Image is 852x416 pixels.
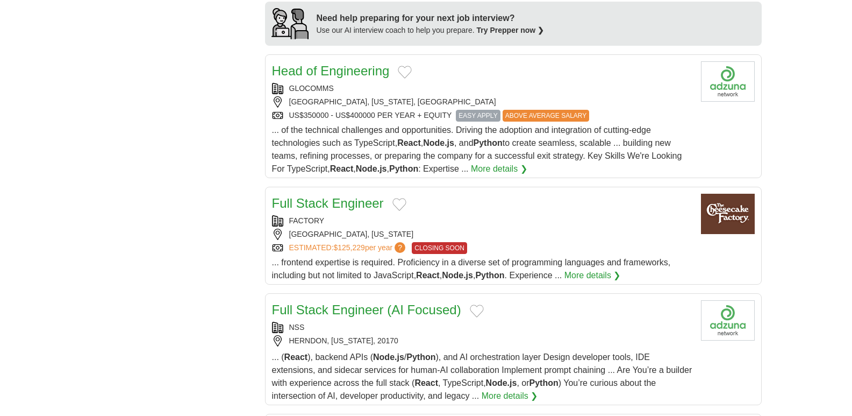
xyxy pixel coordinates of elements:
div: Use our AI interview coach to help you prepare. [317,25,545,36]
span: ? [395,242,405,253]
img: Company logo [701,300,755,341]
strong: Node.js [373,352,404,362]
span: ... ( ), backend APIs ( / ), and AI orchestration layer Design developer tools, IDE extensions, a... [272,352,692,400]
button: Add to favorite jobs [392,198,406,211]
span: ... of the technical challenges and opportunities. Driving the adoption and integration of cuttin... [272,125,682,173]
span: ... frontend expertise is required. Proficiency in a diverse set of programming languages and fra... [272,258,671,280]
a: Full Stack Engineer [272,196,384,210]
strong: Python [474,138,503,147]
a: Head of Engineering [272,64,390,78]
span: EASY APPLY [456,110,500,122]
strong: React [284,352,308,362]
a: More details ❯ [564,269,621,282]
strong: Python [406,352,435,362]
span: $125,229 [333,243,364,252]
button: Add to favorite jobs [398,66,412,79]
a: FACTORY [289,216,325,225]
div: [GEOGRAPHIC_DATA], [US_STATE] [272,229,692,240]
span: CLOSING SOON [412,242,467,254]
strong: Node.js [356,164,387,173]
div: [GEOGRAPHIC_DATA], [US_STATE], [GEOGRAPHIC_DATA] [272,96,692,108]
a: Try Prepper now ❯ [477,26,545,34]
a: ESTIMATED:$125,229per year? [289,242,408,254]
div: HERNDON, [US_STATE], 20170 [272,335,692,347]
img: Company logo [701,61,755,102]
strong: React [414,378,438,387]
strong: Node.js [423,138,454,147]
div: US$350000 - US$400000 PER YEAR + EQUITY [272,110,692,122]
div: GLOCOMMS [272,83,692,94]
div: Need help preparing for your next job interview? [317,12,545,25]
span: ABOVE AVERAGE SALARY [503,110,590,122]
strong: Node.js [486,378,517,387]
strong: Python [529,378,559,387]
strong: React [330,164,354,173]
strong: React [416,271,440,280]
strong: Node.js [442,271,473,280]
strong: Python [475,271,504,280]
strong: React [397,138,421,147]
a: Full Stack Engineer (AI Focused) [272,302,461,317]
div: NSS [272,322,692,333]
a: More details ❯ [482,390,538,403]
img: The Cheesecake Factory logo [701,194,755,234]
a: More details ❯ [471,163,527,175]
button: Add to favorite jobs [470,305,484,318]
strong: Python [389,164,418,173]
